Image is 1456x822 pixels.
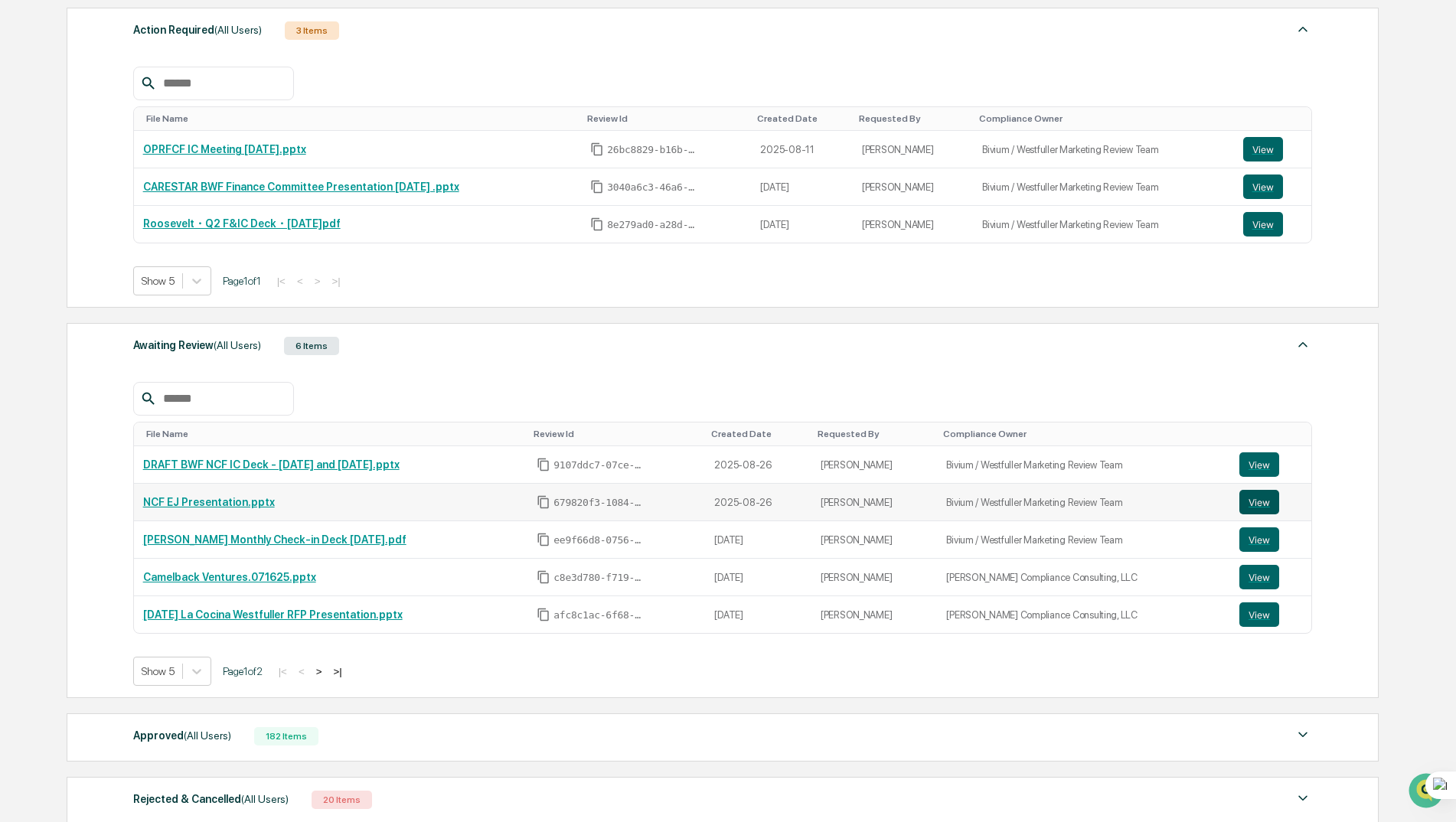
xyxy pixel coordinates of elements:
td: [PERSON_NAME] [853,131,973,168]
td: [DATE] [751,168,852,206]
button: View [1243,175,1283,199]
span: Copy Id [537,458,550,471]
a: Powered byPylon [108,259,185,271]
td: [DATE] [705,521,811,559]
button: |< [274,665,292,678]
span: (All Users) [214,24,262,36]
div: Toggle SortBy [757,113,846,124]
button: < [292,275,308,288]
button: < [294,665,309,678]
span: Page 1 of 1 [223,275,261,287]
a: 🖐️Preclearance [9,187,105,214]
span: ee9f66d8-0756-4a7b-910f-56a79afb7220 [553,534,645,546]
div: Approved [133,726,231,745]
div: We're available if you need us! [52,132,194,145]
td: Bivium / Westfuller Marketing Review Team [937,446,1230,484]
a: View [1239,602,1302,627]
div: Toggle SortBy [587,113,745,124]
div: 🗄️ [111,194,123,207]
a: View [1243,175,1303,199]
td: Bivium / Westfuller Marketing Review Team [937,484,1230,521]
td: [PERSON_NAME] [811,596,937,633]
td: [PERSON_NAME] Compliance Consulting, LLC [937,559,1230,596]
button: >| [328,665,346,678]
span: (All Users) [241,793,289,805]
a: OPRFCF IC Meeting [DATE].pptx [143,143,306,155]
div: Rejected & Cancelled [133,789,289,809]
td: [PERSON_NAME] [811,559,937,596]
button: View [1239,565,1279,589]
td: [DATE] [751,206,852,243]
span: Copy Id [537,533,550,546]
td: [PERSON_NAME] [853,168,973,206]
div: Toggle SortBy [979,113,1227,124]
a: 🗄️Attestations [105,187,196,214]
td: Bivium / Westfuller Marketing Review Team [973,168,1233,206]
span: 3040a6c3-46a6-4967-bb2b-85f2d937caf2 [607,181,699,194]
button: > [310,275,325,288]
button: >| [327,275,344,288]
span: Page 1 of 2 [223,665,263,677]
button: View [1239,527,1279,552]
span: Copy Id [537,570,550,584]
div: Toggle SortBy [146,429,522,439]
a: CARESTAR BWF Finance Committee Presentation [DATE] .pptx [143,181,459,193]
td: 2025-08-11 [751,131,852,168]
a: View [1239,527,1302,552]
a: View [1243,212,1303,236]
td: [PERSON_NAME] Compliance Consulting, LLC [937,596,1230,633]
span: Copy Id [590,180,604,194]
a: View [1239,565,1302,589]
td: [DATE] [705,596,811,633]
span: (All Users) [214,339,261,351]
span: 9107ddc7-07ce-468e-8005-e1cfd377d405 [553,459,645,471]
span: Preclearance [31,193,99,208]
span: c8e3d780-f719-41d7-84c3-a659409448a4 [553,572,645,584]
a: [DATE] La Cocina Westfuller RFP Presentation.pptx [143,608,403,621]
div: Start new chat [52,117,251,132]
span: Copy Id [590,217,604,231]
span: 679820f3-1084-4cc6-b59a-a70b98ed3d3c [553,497,645,509]
button: View [1243,212,1283,236]
a: Roosevelt・Q2 F&IC Deck・[DATE]pdf [143,217,341,230]
span: Copy Id [537,608,550,621]
div: Toggle SortBy [1246,113,1306,124]
img: caret [1294,789,1312,807]
div: 6 Items [284,337,339,355]
iframe: Open customer support [1407,771,1448,813]
td: Bivium / Westfuller Marketing Review Team [973,131,1233,168]
a: View [1243,137,1303,161]
span: Attestations [126,193,190,208]
td: [PERSON_NAME] [811,446,937,484]
a: View [1239,490,1302,514]
img: caret [1294,335,1312,354]
td: [PERSON_NAME] [811,521,937,559]
div: Toggle SortBy [146,113,576,124]
div: Toggle SortBy [711,429,805,439]
div: Toggle SortBy [818,429,931,439]
div: Toggle SortBy [1242,429,1305,439]
span: (All Users) [184,729,231,742]
button: Start new chat [260,122,279,140]
button: > [312,665,327,678]
span: 26bc8829-b16b-4363-a224-b3a9a7c40805 [607,144,699,156]
button: View [1239,602,1279,627]
img: caret [1294,726,1312,744]
button: View [1243,137,1283,161]
span: Copy Id [537,495,550,509]
td: [PERSON_NAME] [811,484,937,521]
div: Awaiting Review [133,335,261,355]
a: Camelback Ventures.071625.pptx [143,571,316,583]
span: afc8c1ac-6f68-4627-999b-d97b3a6d8081 [553,609,645,621]
img: 1746055101610-c473b297-6a78-478c-a979-82029cc54cd1 [15,117,43,145]
button: |< [273,275,290,288]
div: 182 Items [254,727,318,745]
button: View [1239,452,1279,477]
img: caret [1294,20,1312,38]
a: [PERSON_NAME] Monthly Check-in Deck [DATE].pdf [143,533,406,546]
a: DRAFT BWF NCF IC Deck - [DATE] and [DATE].pptx [143,458,400,471]
td: [DATE] [705,559,811,596]
span: Pylon [152,259,185,271]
